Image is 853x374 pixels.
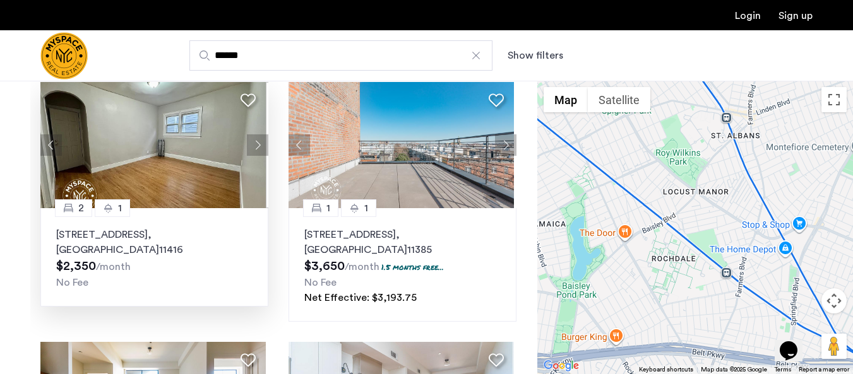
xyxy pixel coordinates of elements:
button: Show street map [544,87,588,112]
a: Report a map error [799,365,849,374]
sub: /month [96,262,131,272]
button: Previous apartment [40,134,62,156]
button: Show or hide filters [508,48,563,63]
a: Registration [778,11,813,21]
button: Keyboard shortcuts [639,365,693,374]
span: 1 [326,201,330,216]
p: [STREET_ADDRESS] 11385 [304,227,501,257]
button: Next apartment [247,134,268,156]
span: 2 [78,201,84,216]
iframe: chat widget [775,324,815,361]
p: 1.5 months free... [381,262,444,272]
button: Drag Pegman onto the map to open Street View [821,334,847,359]
span: 1 [118,201,122,216]
button: Previous apartment [289,134,310,156]
a: 21[STREET_ADDRESS], [GEOGRAPHIC_DATA]11416No Fee [40,208,268,307]
a: 11[STREET_ADDRESS], [GEOGRAPHIC_DATA]113851.5 months free...No FeeNet Effective: $3,193.75 [289,208,516,322]
img: Google [540,358,582,374]
img: 8515455b-be52-4141-8a40-4c35d33cf98b_638870814355875491.jpeg [40,82,266,208]
button: Toggle fullscreen view [821,87,847,112]
a: Terms [775,365,791,374]
span: No Fee [56,278,88,288]
img: logo [40,32,88,79]
span: $3,650 [304,260,345,272]
a: Cazamio Logo [40,32,88,79]
button: Next apartment [495,134,516,156]
span: Map data ©2025 Google [701,366,767,373]
span: $2,350 [56,260,96,272]
button: Map camera controls [821,288,847,313]
input: Apartment Search [189,40,492,71]
img: 1997_638478547404729669.png [289,82,514,208]
span: No Fee [304,278,337,288]
button: Show satellite imagery [588,87,650,112]
sub: /month [345,262,379,272]
span: Net Effective: $3,193.75 [304,293,417,303]
span: 1 [364,201,368,216]
a: Open this area in Google Maps (opens a new window) [540,358,582,374]
a: Login [735,11,761,21]
p: [STREET_ADDRESS] 11416 [56,227,253,257]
